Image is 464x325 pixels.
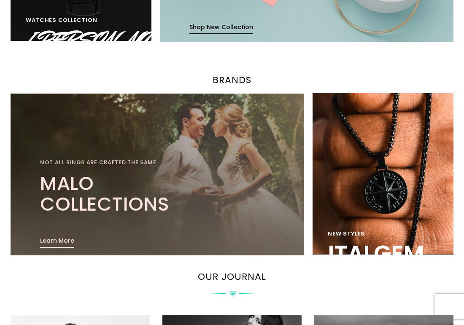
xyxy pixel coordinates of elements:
[40,158,228,167] div: NOT ALL RINGS ARE CRAFTED THE SAME
[328,237,424,270] a: ITALGEM
[328,230,365,238] span: NEW STYLES
[189,23,253,34] a: Shop New Collection
[11,76,453,85] h2: Brands
[26,24,189,56] a: [PERSON_NAME]
[40,170,170,218] a: MALO COLLECTIONS
[40,236,74,248] a: Learn More
[26,16,97,24] span: WATCHES COLLECTION
[11,272,453,282] h3: Our Journal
